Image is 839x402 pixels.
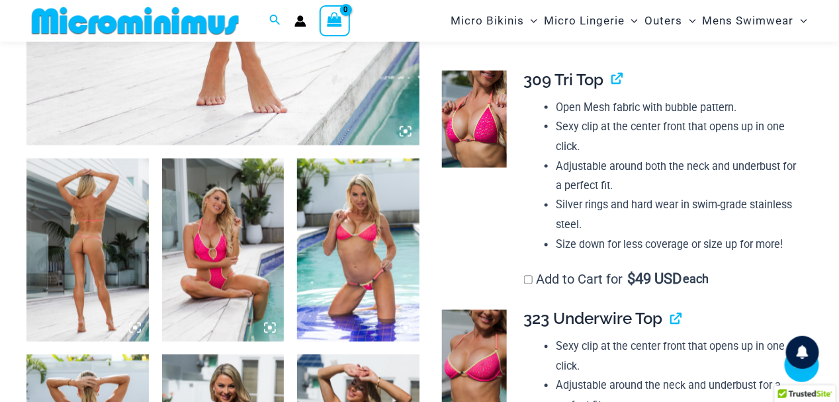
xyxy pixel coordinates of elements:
[294,15,306,27] a: Account icon link
[544,4,625,38] span: Micro Lingerie
[794,4,807,38] span: Menu Toggle
[556,117,801,156] li: Sexy clip at the center front that opens up in one click.
[445,2,813,40] nav: Site Navigation
[26,159,149,342] img: Bubble Mesh Highlight Pink 819 One Piece
[625,4,638,38] span: Menu Toggle
[556,157,801,196] li: Adjustable around both the neck and underbust for a perfect fit.
[524,70,604,89] span: 309 Tri Top
[556,235,801,255] li: Size down for less coverage or size up for more!
[556,337,801,376] li: Sexy clip at the center front that opens up in one click.
[447,4,541,38] a: Micro BikinisMenu ToggleMenu Toggle
[683,273,709,286] span: each
[703,4,794,38] span: Mens Swimwear
[524,309,663,329] span: 323 Underwire Top
[524,272,709,288] label: Add to Cart for
[162,159,285,342] img: Bubble Mesh Highlight Pink 819 One Piece
[628,273,682,286] span: 49 USD
[442,71,507,168] img: Bubble Mesh Highlight Pink 309 Top
[645,4,683,38] span: Outers
[524,4,537,38] span: Menu Toggle
[320,5,350,36] a: View Shopping Cart, empty
[541,4,641,38] a: Micro LingerieMenu ToggleMenu Toggle
[699,4,811,38] a: Mens SwimwearMenu ToggleMenu Toggle
[269,13,281,29] a: Search icon link
[683,4,696,38] span: Menu Toggle
[556,98,801,118] li: Open Mesh fabric with bubble pattern.
[556,196,801,235] li: Silver rings and hard wear in swim-grade stainless steel.
[524,276,533,284] input: Add to Cart for$49 USD each
[451,4,524,38] span: Micro Bikinis
[628,271,636,288] span: $
[26,6,244,36] img: MM SHOP LOGO FLAT
[642,4,699,38] a: OutersMenu ToggleMenu Toggle
[297,159,419,342] img: Bubble Mesh Highlight Pink 323 Top 421 Micro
